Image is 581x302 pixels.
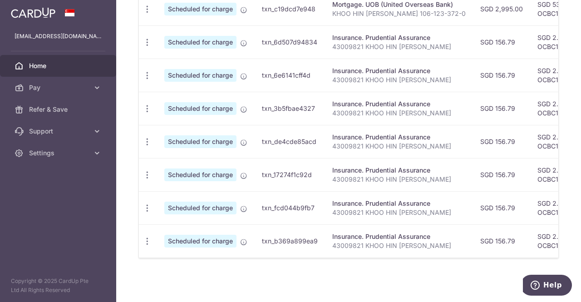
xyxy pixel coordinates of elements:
span: Home [29,61,89,70]
span: Support [29,127,89,136]
p: 43009821 KHOO HIN [PERSON_NAME] [332,208,466,217]
div: Insurance. Prudential Assurance [332,232,466,241]
span: Scheduled for charge [164,135,236,148]
span: Scheduled for charge [164,3,236,15]
td: SGD 156.79 [473,224,530,257]
td: txn_17274f1c92d [255,158,325,191]
p: KHOO HIN [PERSON_NAME] 106-123-372-0 [332,9,466,18]
span: Scheduled for charge [164,168,236,181]
div: Insurance. Prudential Assurance [332,66,466,75]
img: CardUp [11,7,55,18]
p: 43009821 KHOO HIN [PERSON_NAME] [332,75,466,84]
span: Scheduled for charge [164,102,236,115]
div: Insurance. Prudential Assurance [332,199,466,208]
td: txn_fcd044b9fb7 [255,191,325,224]
td: SGD 156.79 [473,25,530,59]
td: SGD 156.79 [473,59,530,92]
td: txn_6e6141cff4d [255,59,325,92]
td: txn_b369a899ea9 [255,224,325,257]
td: SGD 156.79 [473,125,530,158]
span: Refer & Save [29,105,89,114]
td: txn_de4cde85acd [255,125,325,158]
td: SGD 156.79 [473,158,530,191]
td: SGD 156.79 [473,92,530,125]
span: Scheduled for charge [164,235,236,248]
p: [EMAIL_ADDRESS][DOMAIN_NAME] [15,32,102,41]
iframe: Opens a widget where you can find more information [523,275,572,297]
div: Insurance. Prudential Assurance [332,33,466,42]
div: Insurance. Prudential Assurance [332,166,466,175]
span: Scheduled for charge [164,202,236,214]
div: Insurance. Prudential Assurance [332,133,466,142]
div: Insurance. Prudential Assurance [332,99,466,109]
span: Settings [29,149,89,158]
p: 43009821 KHOO HIN [PERSON_NAME] [332,142,466,151]
span: Scheduled for charge [164,69,236,82]
td: txn_6d507d94834 [255,25,325,59]
span: Scheduled for charge [164,36,236,49]
p: 43009821 KHOO HIN [PERSON_NAME] [332,42,466,51]
td: SGD 156.79 [473,191,530,224]
span: Pay [29,83,89,92]
p: 43009821 KHOO HIN [PERSON_NAME] [332,175,466,184]
td: txn_3b5fbae4327 [255,92,325,125]
p: 43009821 KHOO HIN [PERSON_NAME] [332,109,466,118]
p: 43009821 KHOO HIN [PERSON_NAME] [332,241,466,250]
